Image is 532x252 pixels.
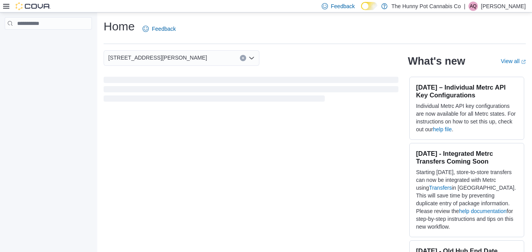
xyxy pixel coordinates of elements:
h1: Home [104,19,135,34]
span: AQ [470,2,476,11]
p: Individual Metrc API key configurations are now available for all Metrc states. For instructions ... [416,102,518,133]
button: Open list of options [248,55,255,61]
h3: [DATE] - Integrated Metrc Transfers Coming Soon [416,150,518,165]
svg: External link [521,60,526,64]
input: Dark Mode [361,2,377,10]
h3: [DATE] – Individual Metrc API Key Configurations [416,83,518,99]
a: View allExternal link [501,58,526,64]
span: Loading [104,78,398,103]
p: Starting [DATE], store-to-store transfers can now be integrated with Metrc using in [GEOGRAPHIC_D... [416,168,518,231]
a: Feedback [139,21,179,37]
a: help documentation [459,208,507,214]
p: The Hunny Pot Cannabis Co [391,2,461,11]
span: Feedback [152,25,176,33]
p: [PERSON_NAME] [481,2,526,11]
span: Feedback [331,2,355,10]
h2: What's new [408,55,465,67]
button: Clear input [240,55,246,61]
p: | [464,2,465,11]
span: [STREET_ADDRESS][PERSON_NAME] [108,53,207,62]
a: help file [433,126,452,132]
a: Transfers [429,185,452,191]
img: Cova [16,2,51,10]
div: Aleha Qureshi [469,2,478,11]
nav: Complex example [5,31,92,50]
